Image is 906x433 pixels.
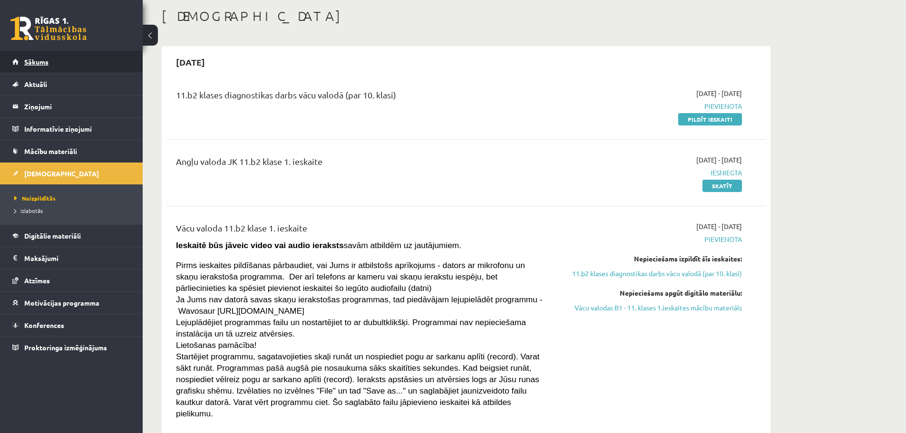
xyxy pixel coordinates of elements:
[563,101,742,111] span: Pievienota
[176,221,548,239] div: Vācu valoda 11.b2 klase 1. ieskaite
[24,298,99,307] span: Motivācijas programma
[12,314,131,336] a: Konferences
[696,155,742,165] span: [DATE] - [DATE]
[24,58,49,66] span: Sākums
[24,118,131,140] legend: Informatīvie ziņojumi
[563,168,742,178] span: Iesniegta
[563,288,742,298] div: Nepieciešams apgūt digitālo materiālu:
[14,206,133,215] a: Izlabotās
[702,180,742,192] a: Skatīt
[563,303,742,313] a: Vācu valodas B1 - 11. klases 1.ieskaites mācību materiāls
[12,73,131,95] a: Aktuāli
[24,276,50,285] span: Atzīmes
[12,269,131,291] a: Atzīmes
[24,147,77,155] span: Mācību materiāli
[12,247,131,269] a: Maksājumi
[176,241,344,250] strong: Ieskaitē būs jāveic video vai audio ieraksts
[176,155,548,173] div: Angļu valoda JK 11.b2 klase 1. ieskaite
[12,51,131,73] a: Sākums
[14,194,133,202] a: Neizpildītās
[176,88,548,106] div: 11.b2 klases diagnostikas darbs vācu valodā (par 10. klasi)
[14,194,56,202] span: Neizpildītās
[563,254,742,264] div: Nepieciešams izpildīt šīs ieskaites:
[24,231,81,240] span: Digitālie materiāli
[176,352,539,418] span: Startējiet programmu, sagatavojieties skaļi runāt un nospiediet pogu ar sarkanu aplīti (record). ...
[24,169,99,178] span: [DEMOGRAPHIC_DATA]
[24,247,131,269] legend: Maksājumi
[696,88,742,98] span: [DATE] - [DATE]
[563,234,742,244] span: Pievienota
[12,163,131,184] a: [DEMOGRAPHIC_DATA]
[12,225,131,247] a: Digitālie materiāli
[696,221,742,231] span: [DATE] - [DATE]
[12,337,131,358] a: Proktoringa izmēģinājums
[176,340,257,350] span: Lietošanas pamācība!
[24,321,64,329] span: Konferences
[563,269,742,279] a: 11.b2 klases diagnostikas darbs vācu valodā (par 10. klasi)
[12,292,131,314] a: Motivācijas programma
[10,17,87,40] a: Rīgas 1. Tālmācības vidusskola
[176,260,525,293] span: Pirms ieskaites pildīšanas pārbaudiet, vai Jums ir atbilstošs aprīkojums - dators ar mikrofonu un...
[12,140,131,162] a: Mācību materiāli
[176,241,461,250] span: savām atbildēm uz jautājumiem.
[24,96,131,117] legend: Ziņojumi
[166,51,214,73] h2: [DATE]
[176,295,543,316] span: Ja Jums nav datorā savas skaņu ierakstošas programmas, tad piedāvājam lejupielādēt programmu - Wa...
[12,96,131,117] a: Ziņojumi
[176,318,526,338] span: Lejuplādējiet programmas failu un nostartējiet to ar dubultklikšķi. Programmai nav nepieciešama i...
[12,118,131,140] a: Informatīvie ziņojumi
[14,207,43,214] span: Izlabotās
[162,8,770,24] h1: [DEMOGRAPHIC_DATA]
[24,80,47,88] span: Aktuāli
[24,343,107,352] span: Proktoringa izmēģinājums
[678,113,742,125] a: Pildīt ieskaiti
